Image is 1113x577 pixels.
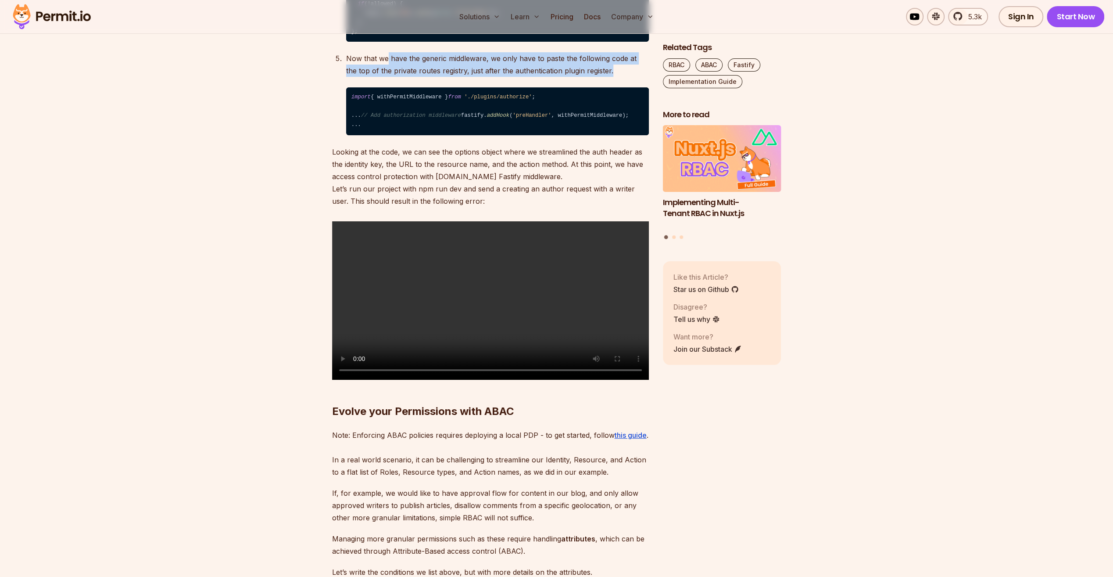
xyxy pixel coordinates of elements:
[332,487,649,524] p: If, for example, we would like to have approval flow for content in our blog, and only allow appr...
[663,126,781,230] a: Implementing Multi-Tenant RBAC in Nuxt.jsImplementing Multi-Tenant RBAC in Nuxt.js
[673,314,720,325] a: Tell us why
[332,369,649,418] h2: Evolve your Permissions with ABAC
[332,533,649,557] p: Managing more granular permissions such as these require handling , which can be achieved through...
[346,52,649,77] p: Now that we have the generic middleware, we only have to paste the following code at the top of t...
[9,2,95,32] img: Permit logo
[608,8,657,25] button: Company
[663,126,781,230] li: 1 of 3
[507,8,544,25] button: Learn
[547,8,577,25] a: Pricing
[728,58,760,72] a: Fastify
[663,197,781,219] h3: Implementing Multi-Tenant RBAC in Nuxt.js
[332,429,649,478] p: Note: Enforcing ABAC policies requires deploying a local PDP - to get started, follow . In a real...
[663,58,690,72] a: RBAC
[512,112,551,119] span: 'preHandler'
[580,8,604,25] a: Docs
[561,534,595,543] strong: attributes
[487,112,509,119] span: addHook
[673,302,720,312] p: Disagree?
[663,126,781,241] div: Posts
[1047,6,1104,27] a: Start Now
[346,87,649,135] code: { withPermitMiddleware } ; ⁠ ... fastify. ( , withPermitMiddleware);⁠ ...
[673,332,742,342] p: Want more?
[615,431,647,440] a: this guide
[663,75,742,88] a: Implementation Guide
[673,284,739,295] a: Star us on Github
[351,94,371,100] span: import
[663,42,781,53] h2: Related Tags
[998,6,1044,27] a: Sign In
[680,235,683,239] button: Go to slide 3
[673,272,739,282] p: Like this Article?
[456,8,504,25] button: Solutions
[332,146,649,207] p: Looking at the code, we can see the options object where we streamlined the auth header as the id...
[672,235,676,239] button: Go to slide 2
[963,11,982,22] span: 5.3k
[332,221,649,380] video: Sorry, your browser doesn't support embedded videos.
[673,344,742,354] a: Join our Substack
[448,94,461,100] span: from
[695,58,723,72] a: ABAC
[948,8,988,25] a: 5.3k
[663,109,781,120] h2: More to read
[361,112,461,119] span: // Add authorization middleware
[664,235,668,239] button: Go to slide 1
[464,94,532,100] span: './plugins/authorize'
[663,126,781,192] img: Implementing Multi-Tenant RBAC in Nuxt.js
